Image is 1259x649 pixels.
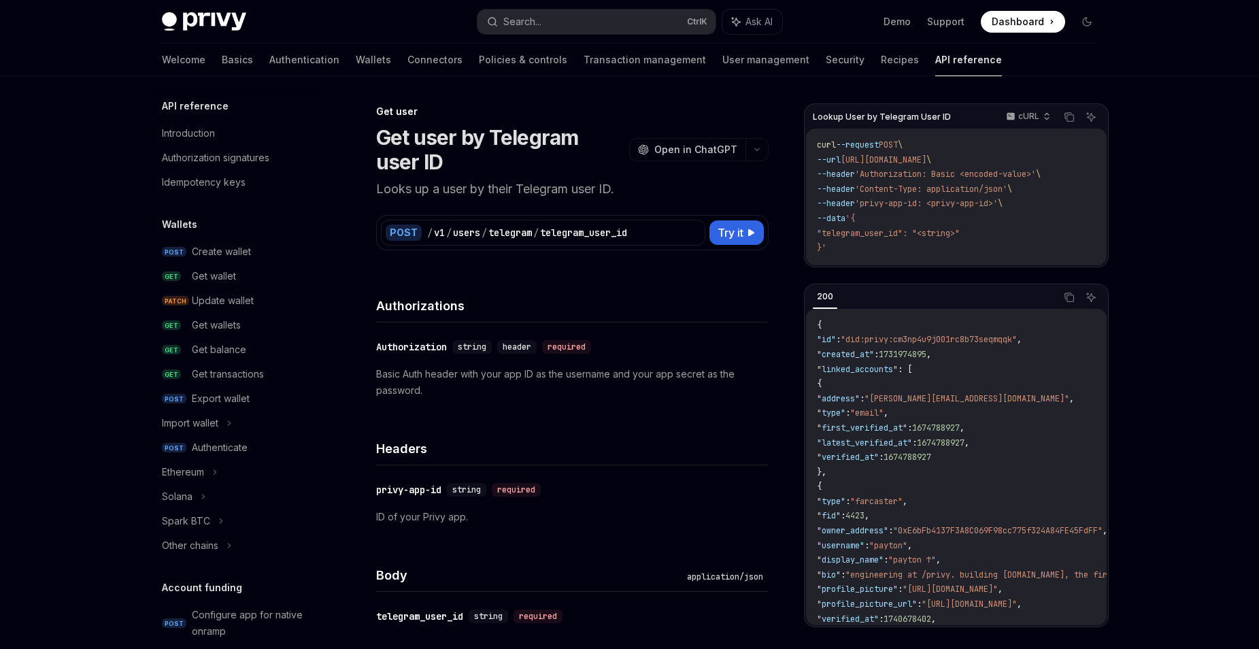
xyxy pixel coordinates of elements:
span: 1674788927 [884,452,931,463]
span: : [836,334,841,345]
a: Authentication [269,44,339,76]
button: Ask AI [1082,108,1100,126]
span: , [864,510,869,521]
h5: API reference [162,98,229,114]
span: Try it [718,224,743,241]
a: Demo [884,15,911,29]
button: Toggle dark mode [1076,11,1098,33]
div: POST [386,224,422,241]
span: "verified_at" [817,452,879,463]
span: : [845,496,850,507]
span: "display_name" [817,554,884,565]
span: , [903,496,907,507]
button: Copy the contents from the code block [1060,288,1078,306]
button: Copy the contents from the code block [1060,108,1078,126]
button: Search...CtrlK [477,10,716,34]
span: : [879,614,884,625]
button: Open in ChatGPT [629,138,745,161]
h5: Account funding [162,580,242,596]
a: Introduction [151,121,325,146]
button: cURL [998,105,1056,129]
div: Solana [162,488,192,505]
span: 1740678402 [884,614,931,625]
div: Idempotency keys [162,174,246,190]
span: POST [162,394,186,404]
span: PATCH [162,296,189,306]
span: Ask AI [745,15,773,29]
span: , [1017,334,1022,345]
span: , [1069,393,1074,404]
a: Security [826,44,864,76]
span: "0xE6bFb4137F3A8C069F98cc775f324A84FE45FdFF" [893,525,1103,536]
span: --header [817,198,855,209]
span: "address" [817,393,860,404]
div: Create wallet [192,244,251,260]
div: / [446,226,452,239]
span: \ [998,198,1003,209]
span: POST [162,618,186,629]
a: GETGet balance [151,337,325,362]
div: Other chains [162,537,218,554]
span: "bio" [817,569,841,580]
p: cURL [1018,111,1039,122]
a: Connectors [407,44,463,76]
span: string [452,484,481,495]
span: string [474,611,503,622]
div: Spark BTC [162,513,210,529]
div: / [427,226,433,239]
span: "id" [817,334,836,345]
span: , [884,407,888,418]
div: application/json [682,570,769,584]
div: Introduction [162,125,215,142]
span: "profile_picture" [817,584,898,595]
span: "owner_address" [817,525,888,536]
button: Ask AI [1082,288,1100,306]
div: Ethereum [162,464,204,480]
span: "created_at" [817,349,874,360]
span: : [917,599,922,610]
span: { [817,378,822,389]
p: Looks up a user by their Telegram user ID. [376,180,769,199]
span: \ [1036,169,1041,180]
a: Authorization signatures [151,146,325,170]
div: Get wallet [192,268,236,284]
span: header [503,342,531,352]
div: telegram_user_id [540,226,627,239]
button: Try it [709,220,764,245]
span: POST [162,247,186,257]
span: Dashboard [992,15,1044,29]
span: "farcaster" [850,496,903,507]
a: API reference [935,44,1002,76]
span: : [907,422,912,433]
span: , [1103,525,1107,536]
div: Get wallets [192,317,241,333]
span: : [841,569,845,580]
div: required [492,483,541,497]
p: ID of your Privy app. [376,509,769,525]
span: GET [162,345,181,355]
span: \ [926,154,931,165]
h4: Authorizations [376,297,769,315]
span: : [860,393,864,404]
div: / [533,226,539,239]
span: "[URL][DOMAIN_NAME]" [903,584,998,595]
div: Search... [503,14,541,30]
span: "type" [817,496,845,507]
span: "latest_verified_at" [817,437,912,448]
a: Support [927,15,964,29]
span: : [884,554,888,565]
span: GET [162,320,181,331]
div: Get transactions [192,366,264,382]
span: "[URL][DOMAIN_NAME]" [922,599,1017,610]
span: "payton ↑" [888,554,936,565]
span: : [874,349,879,360]
div: Authorization signatures [162,150,269,166]
div: Export wallet [192,390,250,407]
span: 1731974895 [879,349,926,360]
div: Authorization [376,340,447,354]
span: [URL][DOMAIN_NAME] [841,154,926,165]
span: Open in ChatGPT [654,143,737,156]
span: POST [879,139,898,150]
span: , [998,584,1003,595]
span: "verified_at" [817,614,879,625]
